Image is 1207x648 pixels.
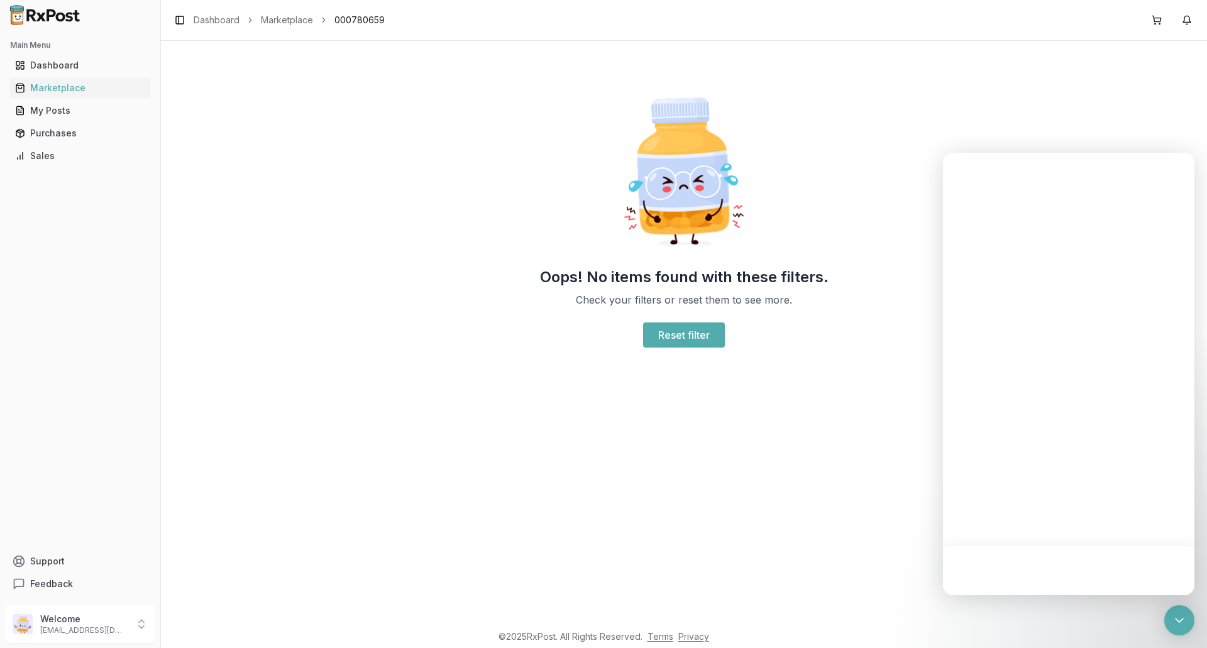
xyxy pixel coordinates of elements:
[540,267,829,287] h2: Oops! No items found with these filters.
[194,14,385,26] nav: breadcrumb
[643,322,725,348] a: Reset filter
[5,550,155,573] button: Support
[10,145,150,167] a: Sales
[576,292,792,307] p: Check your filters or reset them to see more.
[15,59,145,72] div: Dashboard
[10,77,150,99] a: Marketplace
[15,127,145,140] div: Purchases
[5,123,155,143] button: Purchases
[194,14,240,26] a: Dashboard
[5,573,155,595] button: Feedback
[5,78,155,98] button: Marketplace
[15,82,145,94] div: Marketplace
[15,150,145,162] div: Sales
[603,91,764,252] img: Sad Pill Bottle
[678,631,709,642] a: Privacy
[10,40,150,50] h2: Main Menu
[5,5,85,25] img: RxPost Logo
[40,625,128,635] p: [EMAIL_ADDRESS][DOMAIN_NAME]
[10,99,150,122] a: My Posts
[261,14,313,26] a: Marketplace
[13,614,33,634] img: User avatar
[10,122,150,145] a: Purchases
[40,613,128,625] p: Welcome
[5,146,155,166] button: Sales
[334,14,385,26] span: 000780659
[5,55,155,75] button: Dashboard
[30,578,73,590] span: Feedback
[10,54,150,77] a: Dashboard
[1164,605,1194,635] div: Open Intercom Messenger
[5,101,155,121] button: My Posts
[648,631,673,642] a: Terms
[15,104,145,117] div: My Posts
